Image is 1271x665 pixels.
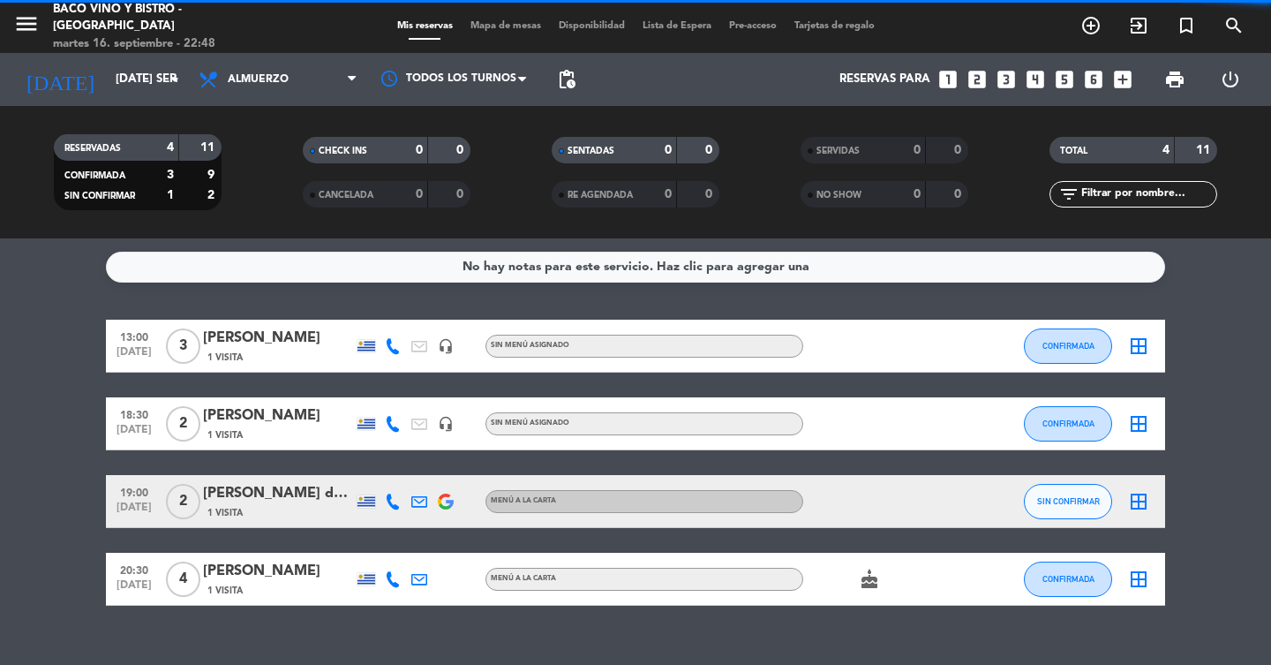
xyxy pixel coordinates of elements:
[166,562,200,597] span: 4
[64,144,121,153] span: RESERVADAS
[416,144,423,156] strong: 0
[1202,53,1258,106] div: LOG OUT
[462,21,550,31] span: Mapa de mesas
[207,428,243,442] span: 1 Visita
[319,147,367,155] span: CHECK INS
[112,404,156,424] span: 18:30
[112,481,156,502] span: 19:00
[1058,184,1079,205] i: filter_list
[438,416,454,432] i: headset_mic
[556,69,577,90] span: pending_actions
[203,327,353,350] div: [PERSON_NAME]
[786,21,884,31] span: Tarjetas de regalo
[954,188,965,200] strong: 0
[203,404,353,427] div: [PERSON_NAME]
[1176,15,1197,36] i: turned_in_not
[167,141,174,154] strong: 4
[1128,569,1149,590] i: border_all
[207,169,218,181] strong: 9
[1053,68,1076,91] i: looks_5
[438,494,454,510] img: google-logo.png
[1164,69,1185,90] span: print
[207,189,218,201] strong: 2
[53,1,305,35] div: Baco Vino y Bistró - [GEOGRAPHIC_DATA]
[438,338,454,354] i: headset_mic
[1128,413,1149,435] i: border_all
[705,188,716,200] strong: 0
[491,575,556,582] span: MENÚ A LA CARTA
[1082,68,1105,91] i: looks_6
[1042,574,1094,584] span: CONFIRMADA
[13,60,107,99] i: [DATE]
[1024,562,1112,597] button: CONFIRMADA
[1024,329,1112,364] button: CONFIRMADA
[816,191,861,200] span: NO SHOW
[456,188,467,200] strong: 0
[207,506,243,520] span: 1 Visita
[207,584,243,598] span: 1 Visita
[166,329,200,364] span: 3
[491,497,556,504] span: MENÚ A LA CARTA
[1042,419,1094,428] span: CONFIRMADA
[207,351,243,365] span: 1 Visita
[816,147,860,155] span: SERVIDAS
[64,192,135,200] span: SIN CONFIRMAR
[1024,406,1112,442] button: CONFIRMADA
[1128,15,1149,36] i: exit_to_app
[491,342,569,349] span: Sin menú asignado
[1128,336,1149,357] i: border_all
[491,419,569,427] span: Sin menú asignado
[914,144,921,156] strong: 0
[1024,68,1047,91] i: looks_4
[64,171,125,180] span: CONFIRMADA
[388,21,462,31] span: Mis reservas
[166,406,200,442] span: 2
[665,144,672,156] strong: 0
[166,484,200,519] span: 2
[1196,144,1214,156] strong: 11
[167,169,174,181] strong: 3
[13,11,40,43] button: menu
[13,11,40,37] i: menu
[1024,484,1112,519] button: SIN CONFIRMAR
[112,326,156,346] span: 13:00
[705,144,716,156] strong: 0
[995,68,1018,91] i: looks_3
[1223,15,1245,36] i: search
[53,35,305,53] div: martes 16. septiembre - 22:48
[1080,15,1102,36] i: add_circle_outline
[859,569,880,590] i: cake
[720,21,786,31] span: Pre-acceso
[112,346,156,367] span: [DATE]
[914,188,921,200] strong: 0
[1042,341,1094,351] span: CONFIRMADA
[112,579,156,600] span: [DATE]
[463,257,809,277] div: No hay notas para este servicio. Haz clic para agregar una
[1111,68,1134,91] i: add_box
[966,68,989,91] i: looks_two
[568,147,614,155] span: SENTADAS
[203,482,353,505] div: [PERSON_NAME] de [PERSON_NAME]
[936,68,959,91] i: looks_one
[568,191,633,200] span: RE AGENDADA
[1162,144,1169,156] strong: 4
[634,21,720,31] span: Lista de Espera
[112,424,156,444] span: [DATE]
[550,21,634,31] span: Disponibilidad
[416,188,423,200] strong: 0
[839,72,930,87] span: Reservas para
[200,141,218,154] strong: 11
[203,560,353,583] div: [PERSON_NAME]
[228,73,289,86] span: Almuerzo
[112,502,156,522] span: [DATE]
[164,69,185,90] i: arrow_drop_down
[1220,69,1241,90] i: power_settings_new
[112,559,156,579] span: 20:30
[319,191,373,200] span: CANCELADA
[1037,496,1100,506] span: SIN CONFIRMAR
[456,144,467,156] strong: 0
[665,188,672,200] strong: 0
[954,144,965,156] strong: 0
[1060,147,1087,155] span: TOTAL
[1079,185,1216,204] input: Filtrar por nombre...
